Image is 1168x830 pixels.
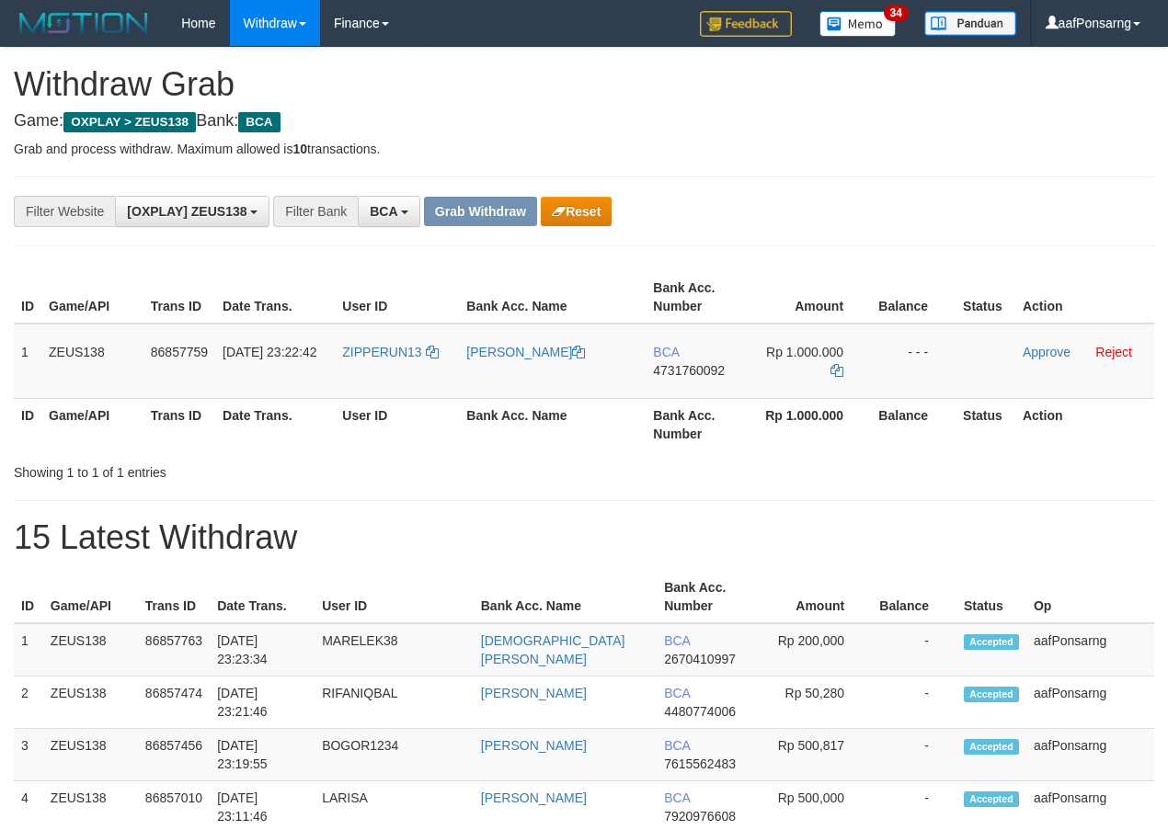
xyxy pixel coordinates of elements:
span: [DATE] 23:22:42 [223,345,316,359]
a: [PERSON_NAME] [481,686,587,700]
span: Accepted [964,634,1019,650]
th: Balance [871,398,956,450]
th: ID [14,271,41,324]
a: Approve [1023,345,1071,359]
th: Date Trans. [210,571,315,623]
td: aafPonsarng [1026,623,1154,677]
th: Status [956,571,1026,623]
th: Bank Acc. Name [459,271,646,324]
button: Grab Withdraw [424,197,537,226]
span: Copy 2670410997 to clipboard [664,652,736,666]
th: Game/API [41,271,143,324]
th: Amount [756,571,873,623]
td: Rp 200,000 [756,623,873,677]
button: BCA [358,196,420,227]
h1: Withdraw Grab [14,66,1154,103]
span: Accepted [964,687,1019,702]
th: Bank Acc. Name [474,571,657,623]
th: Op [1026,571,1154,623]
a: [DEMOGRAPHIC_DATA][PERSON_NAME] [481,633,625,666]
td: 2 [14,677,43,729]
span: Rp 1.000.000 [766,345,843,359]
th: Status [956,398,1015,450]
th: User ID [335,271,459,324]
td: Rp 50,280 [756,677,873,729]
th: Bank Acc. Name [459,398,646,450]
th: Trans ID [138,571,210,623]
a: [PERSON_NAME] [481,790,587,805]
span: BCA [664,790,690,805]
td: RIFANIQBAL [315,677,474,729]
img: Feedback.jpg [700,11,792,37]
td: 3 [14,729,43,781]
th: Amount [750,271,871,324]
h1: 15 Latest Withdraw [14,519,1154,556]
a: [PERSON_NAME] [466,345,585,359]
th: Date Trans. [215,398,335,450]
button: Reset [541,197,612,226]
td: Rp 500,817 [756,729,873,781]
span: ZIPPERUN13 [342,345,421,359]
th: User ID [315,571,474,623]
th: Action [1015,271,1154,324]
a: ZIPPERUN13 [342,345,438,359]
img: panduan.png [924,11,1016,36]
img: MOTION_logo.png [14,9,154,37]
span: BCA [664,633,690,648]
td: ZEUS138 [41,324,143,399]
a: Reject [1095,345,1132,359]
th: Balance [871,271,956,324]
td: aafPonsarng [1026,729,1154,781]
td: MARELEK38 [315,623,474,677]
span: 86857759 [151,345,208,359]
th: Action [1015,398,1154,450]
a: [PERSON_NAME] [481,738,587,753]
div: Filter Website [14,196,115,227]
td: ZEUS138 [43,677,138,729]
th: ID [14,398,41,450]
td: 1 [14,324,41,399]
img: Button%20Memo.svg [819,11,897,37]
td: 86857763 [138,623,210,677]
td: - [872,623,956,677]
span: Copy 7920976608 to clipboard [664,809,736,824]
p: Grab and process withdraw. Maximum allowed is transactions. [14,140,1154,158]
button: [OXPLAY] ZEUS138 [115,196,269,227]
span: 34 [884,5,909,21]
td: BOGOR1234 [315,729,474,781]
td: - [872,677,956,729]
span: Accepted [964,791,1019,807]
th: User ID [335,398,459,450]
td: ZEUS138 [43,729,138,781]
span: BCA [664,686,690,700]
th: Status [956,271,1015,324]
span: Accepted [964,739,1019,755]
span: BCA [653,345,679,359]
div: Showing 1 to 1 of 1 entries [14,456,473,482]
th: Date Trans. [215,271,335,324]
strong: 10 [292,142,307,156]
th: Balance [872,571,956,623]
th: Rp 1.000.000 [750,398,871,450]
td: aafPonsarng [1026,677,1154,729]
span: OXPLAY > ZEUS138 [63,112,196,132]
td: ZEUS138 [43,623,138,677]
span: BCA [370,204,397,219]
td: [DATE] 23:23:34 [210,623,315,677]
a: Copy 1000000 to clipboard [830,363,843,378]
td: - [872,729,956,781]
td: [DATE] 23:21:46 [210,677,315,729]
td: 86857474 [138,677,210,729]
span: Copy 7615562483 to clipboard [664,756,736,771]
th: Bank Acc. Number [646,398,750,450]
th: Bank Acc. Number [657,571,756,623]
span: Copy 4480774006 to clipboard [664,704,736,719]
span: Copy 4731760092 to clipboard [653,363,725,378]
th: Trans ID [143,271,215,324]
th: Game/API [43,571,138,623]
td: - - - [871,324,956,399]
span: BCA [238,112,280,132]
td: 86857456 [138,729,210,781]
th: Game/API [41,398,143,450]
div: Filter Bank [273,196,358,227]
